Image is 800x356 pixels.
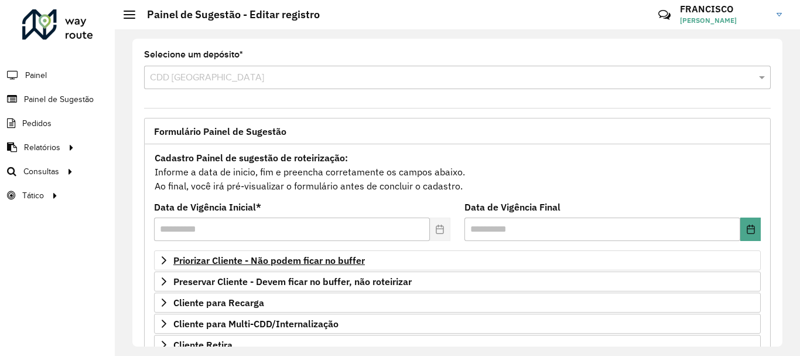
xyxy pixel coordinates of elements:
[154,150,761,194] div: Informe a data de inicio, fim e preencha corretamente os campos abaixo. Ao final, você irá pré-vi...
[173,256,365,265] span: Priorizar Cliente - Não podem ficar no buffer
[154,127,286,136] span: Formulário Painel de Sugestão
[680,15,768,26] span: [PERSON_NAME]
[22,117,52,130] span: Pedidos
[25,69,47,82] span: Painel
[740,218,761,241] button: Choose Date
[173,340,233,350] span: Cliente Retira
[154,250,761,270] a: Priorizar Cliente - Não podem ficar no buffer
[24,93,94,106] span: Painel de Sugestão
[173,319,339,328] span: Cliente para Multi-CDD/Internalização
[154,335,761,355] a: Cliente Retira
[154,272,761,291] a: Preservar Cliente - Devem ficar no buffer, não roteirizar
[652,2,677,28] a: Contato Rápido
[173,298,264,307] span: Cliente para Recarga
[155,152,348,164] strong: Cadastro Painel de sugestão de roteirização:
[154,314,761,334] a: Cliente para Multi-CDD/Internalização
[173,277,412,286] span: Preservar Cliente - Devem ficar no buffer, não roteirizar
[680,4,768,15] h3: FRANCISCO
[22,189,44,202] span: Tático
[135,8,320,21] h2: Painel de Sugestão - Editar registro
[23,165,59,178] span: Consultas
[464,200,560,214] label: Data de Vigência Final
[154,200,261,214] label: Data de Vigência Inicial
[144,48,243,62] label: Selecione um depósito
[154,293,761,313] a: Cliente para Recarga
[24,141,60,154] span: Relatórios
